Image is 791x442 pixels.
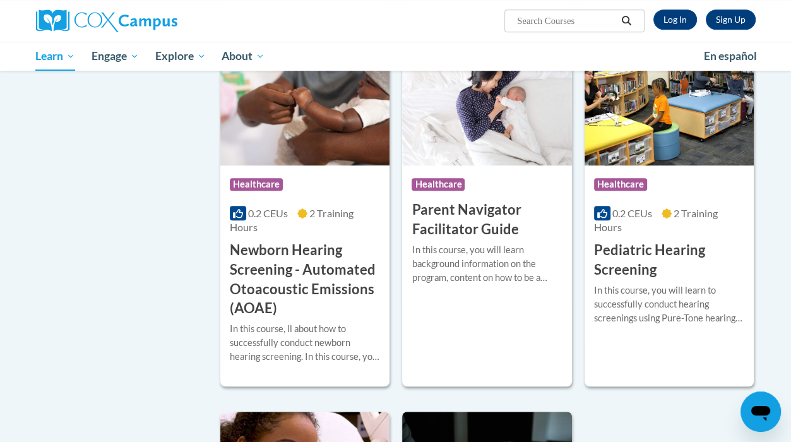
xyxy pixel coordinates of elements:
[594,178,647,191] span: Healthcare
[594,284,744,325] div: In this course, you will learn to successfully conduct hearing screenings using Pure-Tone hearing...
[92,49,139,64] span: Engage
[230,178,283,191] span: Healthcare
[585,37,754,386] a: Course LogoHealthcare0.2 CEUs2 Training Hours Pediatric Hearing ScreeningIn this course, you will...
[653,9,697,30] a: Log In
[155,49,206,64] span: Explore
[594,207,718,233] span: 2 Training Hours
[248,207,288,219] span: 0.2 CEUs
[230,241,380,318] h3: Newborn Hearing Screening - Automated Otoacoustic Emissions (AOAE)
[704,49,757,63] span: En español
[147,42,214,71] a: Explore
[612,207,652,219] span: 0.2 CEUs
[36,9,263,32] a: Cox Campus
[83,42,147,71] a: Engage
[213,42,273,71] a: About
[696,43,765,69] a: En español
[230,207,354,233] span: 2 Training Hours
[617,13,636,28] button: Search
[740,391,781,432] iframe: Button to launch messaging window
[222,49,265,64] span: About
[402,37,571,386] a: Course LogoHealthcare Parent Navigator Facilitator GuideIn this course, you will learn background...
[412,243,562,285] div: In this course, you will learn background information on the program, content on how to be a succ...
[230,322,380,364] div: In this course, ll about how to successfully conduct newborn hearing screening. In this course, y...
[220,37,390,165] img: Course Logo
[35,49,75,64] span: Learn
[36,9,177,32] img: Cox Campus
[412,200,562,239] h3: Parent Navigator Facilitator Guide
[594,241,744,280] h3: Pediatric Hearing Screening
[516,13,617,28] input: Search Courses
[585,37,754,165] img: Course Logo
[402,37,571,165] img: Course Logo
[220,37,390,386] a: Course LogoHealthcare0.2 CEUs2 Training Hours Newborn Hearing Screening - Automated Otoacoustic E...
[412,178,465,191] span: Healthcare
[28,42,84,71] a: Learn
[27,42,765,71] div: Main menu
[706,9,756,30] a: Register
